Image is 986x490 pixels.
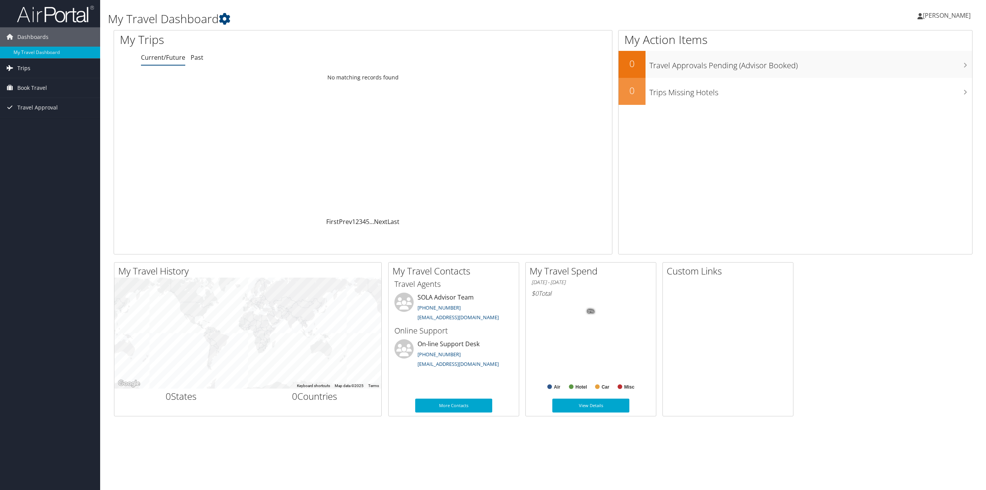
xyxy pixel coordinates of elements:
text: Misc [624,384,635,390]
a: Current/Future [141,53,185,62]
h3: Online Support [394,325,513,336]
h1: My Action Items [619,32,972,48]
a: 4 [362,217,366,226]
span: Map data ©2025 [335,384,364,388]
a: Last [387,217,399,226]
a: Open this area in Google Maps (opens a new window) [116,379,142,389]
a: [PHONE_NUMBER] [418,351,461,358]
h3: Travel Approvals Pending (Advisor Booked) [649,56,972,71]
a: [PERSON_NAME] [917,4,978,27]
a: [EMAIL_ADDRESS][DOMAIN_NAME] [418,314,499,321]
span: $0 [532,289,538,298]
button: Keyboard shortcuts [297,383,330,389]
span: Trips [17,59,30,78]
a: 3 [359,217,362,226]
h2: 0 [619,84,646,97]
text: Air [554,384,560,390]
a: View Details [552,399,629,413]
h2: 0 [619,57,646,70]
span: 0 [292,390,297,402]
h3: Trips Missing Hotels [649,83,972,98]
h1: My Trips [120,32,399,48]
span: … [369,217,374,226]
a: Terms (opens in new tab) [368,384,379,388]
li: SOLA Advisor Team [391,293,517,324]
a: Next [374,217,387,226]
h6: [DATE] - [DATE] [532,279,650,286]
h1: My Travel Dashboard [108,11,688,27]
span: Book Travel [17,78,47,98]
a: Prev [339,217,352,226]
h2: My Travel Spend [530,264,656,278]
a: 5 [366,217,369,226]
a: 0Trips Missing Hotels [619,78,972,105]
a: More Contacts [415,399,492,413]
tspan: 0% [588,309,594,314]
text: Car [602,384,609,390]
a: 1 [352,217,355,226]
h2: My Travel History [118,264,381,278]
a: Past [191,53,203,62]
h6: Total [532,289,650,298]
span: [PERSON_NAME] [923,11,971,20]
a: 0Travel Approvals Pending (Advisor Booked) [619,51,972,78]
h2: States [120,390,242,403]
td: No matching records found [114,71,612,84]
img: Google [116,379,142,389]
text: Hotel [575,384,587,390]
h3: Travel Agents [394,279,513,290]
h2: My Travel Contacts [392,264,519,278]
a: 2 [355,217,359,226]
img: airportal-logo.png [17,5,94,23]
a: [EMAIL_ADDRESS][DOMAIN_NAME] [418,360,499,367]
h2: Custom Links [667,264,793,278]
h2: Countries [254,390,376,403]
li: On-line Support Desk [391,339,517,371]
a: [PHONE_NUMBER] [418,304,461,311]
a: First [326,217,339,226]
span: Travel Approval [17,98,58,117]
span: Dashboards [17,27,49,47]
span: 0 [166,390,171,402]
